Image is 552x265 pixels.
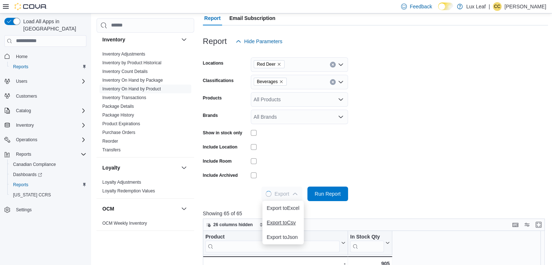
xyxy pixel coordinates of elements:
[534,220,543,229] button: Enter fullscreen
[203,37,227,46] h3: Report
[16,151,31,157] span: Reports
[102,113,134,118] a: Package History
[180,35,188,44] button: Inventory
[244,38,282,45] span: Hide Parameters
[10,191,86,199] span: Washington CCRS
[102,51,145,57] span: Inventory Adjustments
[102,36,125,43] h3: Inventory
[203,95,222,101] label: Products
[203,130,242,136] label: Show in stock only
[10,170,45,179] a: Dashboards
[97,219,194,231] div: OCM
[102,179,141,185] span: Loyalty Adjustments
[203,220,256,229] button: 26 columns hidden
[330,79,336,85] button: Clear input
[205,233,340,252] div: Product
[13,106,86,115] span: Catalog
[203,78,234,83] label: Classifications
[13,135,86,144] span: Operations
[13,135,40,144] button: Operations
[102,36,178,43] button: Inventory
[266,187,298,201] span: Export
[203,60,224,66] label: Locations
[511,220,520,229] button: Keyboard shortcuts
[13,121,86,130] span: Inventory
[16,78,27,84] span: Users
[13,121,37,130] button: Inventory
[261,187,302,201] button: LoadingExport
[102,180,141,185] a: Loyalty Adjustments
[267,205,299,211] span: Export to Excel
[10,62,31,71] a: Reports
[97,178,194,198] div: Loyalty
[102,86,161,91] a: Inventory On Hand by Product
[1,204,89,215] button: Settings
[10,180,86,189] span: Reports
[102,205,178,212] button: OCM
[307,187,348,201] button: Run Report
[16,207,32,213] span: Settings
[7,180,89,190] button: Reports
[102,78,163,83] a: Inventory On Hand by Package
[13,150,34,159] button: Reports
[4,48,86,234] nav: Complex example
[203,144,237,150] label: Include Location
[7,170,89,180] a: Dashboards
[102,52,145,57] a: Inventory Adjustments
[102,69,148,74] a: Inventory Count Details
[102,86,161,92] span: Inventory On Hand by Product
[102,205,114,212] h3: OCM
[102,130,135,135] span: Purchase Orders
[10,170,86,179] span: Dashboards
[16,54,28,60] span: Home
[102,77,163,83] span: Inventory On Hand by Package
[20,18,86,32] span: Load All Apps in [GEOGRAPHIC_DATA]
[262,215,304,230] button: Export toCsv
[1,106,89,116] button: Catalog
[257,61,275,68] span: Red Deer
[102,121,140,127] span: Product Expirations
[180,204,188,213] button: OCM
[102,103,134,109] span: Package Details
[102,147,120,153] span: Transfers
[338,79,344,85] button: Open list of options
[102,164,120,171] h3: Loyalty
[102,138,118,144] span: Reorder
[254,60,285,68] span: Red Deer
[205,233,345,252] button: Product
[1,51,89,62] button: Home
[102,95,146,100] a: Inventory Transactions
[203,172,238,178] label: Include Archived
[466,2,486,11] p: Lux Leaf
[1,135,89,145] button: Operations
[493,2,502,11] div: Cassie Cossette
[102,220,147,226] span: OCM Weekly Inventory
[266,191,271,197] span: Loading
[13,91,86,101] span: Customers
[102,221,147,226] a: OCM Weekly Inventory
[277,62,281,66] button: Remove Red Deer from selection in this group
[97,50,194,157] div: Inventory
[7,190,89,200] button: [US_STATE] CCRS
[102,139,118,144] a: Reorder
[13,162,56,167] span: Canadian Compliance
[203,113,218,118] label: Brands
[7,62,89,72] button: Reports
[262,201,304,215] button: Export toExcel
[16,93,37,99] span: Customers
[13,192,51,198] span: [US_STATE] CCRS
[1,120,89,130] button: Inventory
[350,233,384,252] div: In Stock Qty
[102,188,155,193] a: Loyalty Redemption Values
[16,108,31,114] span: Catalog
[254,78,287,86] span: Beverages
[262,230,304,244] button: Export toJson
[102,188,155,194] span: Loyalty Redemption Values
[1,91,89,101] button: Customers
[204,11,221,25] span: Report
[16,137,37,143] span: Operations
[205,233,340,240] div: Product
